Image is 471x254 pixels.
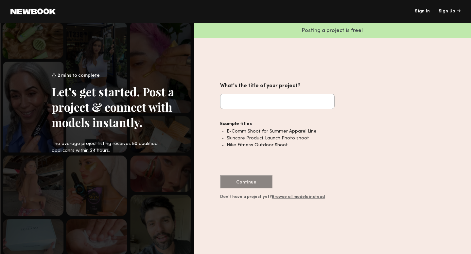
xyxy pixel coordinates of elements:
[194,28,471,34] p: Posting a project is free!
[227,142,335,149] li: Nike Fitness Outdoor Shoot
[220,195,335,199] div: Don't have a project yet?
[439,9,461,14] a: Sign Up
[220,82,335,90] div: What's the title of your project?
[227,128,335,135] li: E-Comm Shoot for Summer Apparel Line
[220,94,335,109] input: What's the title of your project?
[415,9,430,14] a: Sign In
[52,140,174,154] div: The average project listing receives 50 qualified applicants within 24 hours.
[52,84,174,130] div: Let’s get started. Post a project & connect with models instantly.
[227,135,335,142] li: Skincare Product Launch Photo shoot
[272,195,325,199] a: Browse all models instead
[220,120,335,128] div: Example titles
[52,72,174,82] div: 2 mins to complete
